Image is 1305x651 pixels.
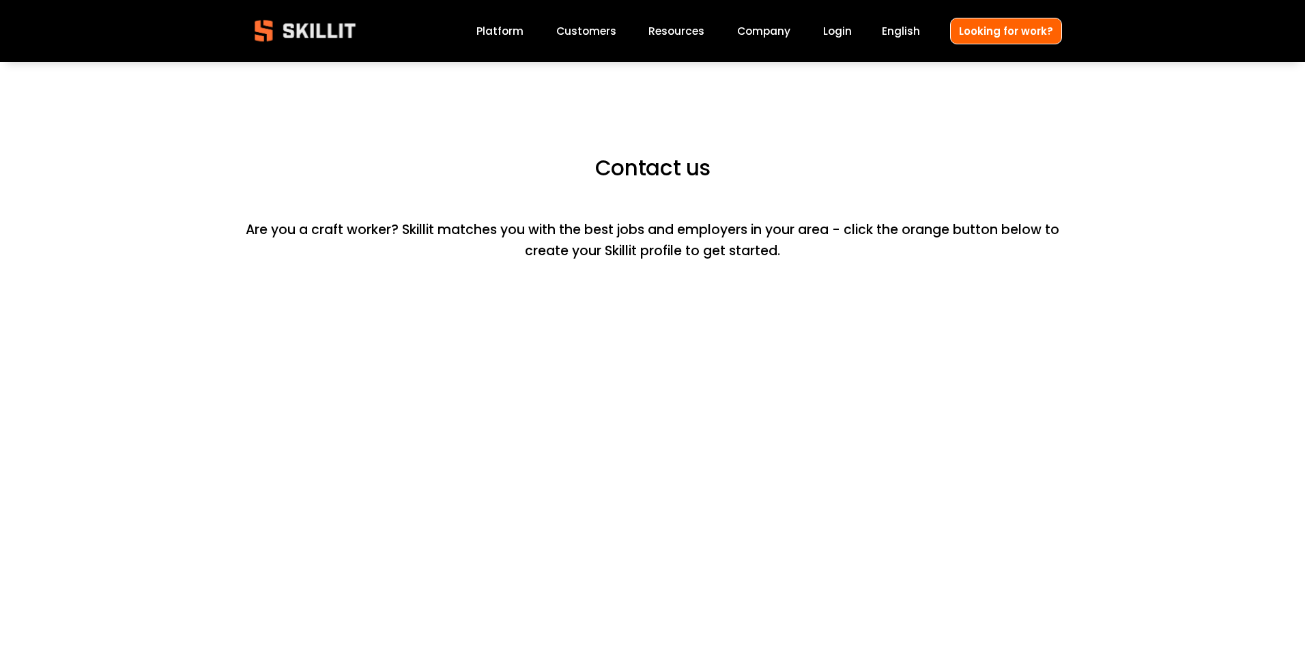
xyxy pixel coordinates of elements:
div: language picker [882,22,920,40]
span: Resources [648,23,704,39]
a: Looking for work? [950,18,1062,44]
a: Company [737,22,790,40]
h2: Contact us [243,154,1062,182]
a: Platform [476,22,524,40]
a: Customers [556,22,616,40]
a: folder dropdown [648,22,704,40]
p: Are you a craft worker? Skillit matches you with the best jobs and employers in your area - click... [243,199,1062,261]
img: Skillit [243,10,367,51]
span: English [882,23,920,39]
a: Login [823,22,852,40]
